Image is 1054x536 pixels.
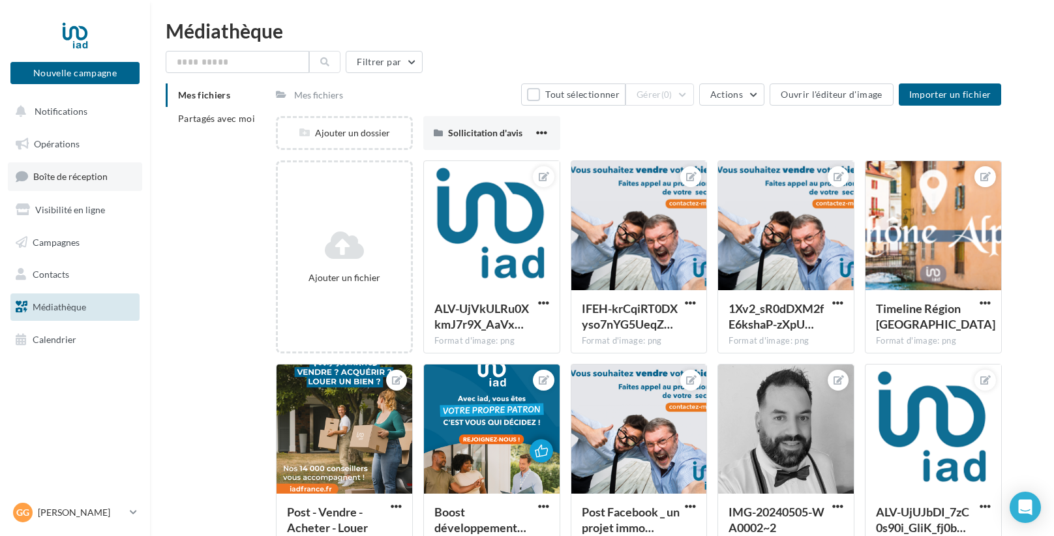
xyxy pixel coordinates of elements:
button: Nouvelle campagne [10,62,140,84]
div: Format d'image: png [582,335,697,347]
span: Mes fichiers [178,89,230,100]
div: Ajouter un dossier [278,127,411,140]
span: Post Facebook _ un projet immobilier _ [582,505,680,535]
span: Importer un fichier [909,89,991,100]
span: (0) [661,89,672,100]
span: Contacts [33,269,69,280]
span: IFEH-krCqiRT0DXyso7nYG5UeqZ-aatcgFX4fSb7nIFEl4Y86BKgkICz3IQ3W0HrEuAXdVzTGjKSAvCX=s0 [582,301,678,331]
button: Ouvrir l'éditeur d'image [770,83,893,106]
span: Actions [710,89,743,100]
span: Notifications [35,106,87,117]
div: Open Intercom Messenger [1010,492,1041,523]
span: Opérations [34,138,80,149]
button: Filtrer par [346,51,423,73]
span: Post - Vendre - Acheter - Louer [287,505,368,535]
span: IMG-20240505-WA0002~2 [729,505,824,535]
span: ALV-UjVkULRu0XkmJ7r9X_AaVxO8AzEsQyPddCIq79-MVR7dp8thaHg [434,301,529,331]
p: [PERSON_NAME] [38,506,125,519]
span: Campagnes [33,236,80,247]
a: Médiathèque [8,293,142,321]
a: Boîte de réception [8,162,142,190]
button: Tout sélectionner [521,83,625,106]
a: Contacts [8,261,142,288]
button: Actions [699,83,764,106]
span: Boîte de réception [33,171,108,182]
span: Visibilité en ligne [35,204,105,215]
button: Gérer(0) [625,83,694,106]
span: ALV-UjUJbDI_7zC0s90i_GliK_fj0bkn1JTfQPHaOvDmj6BbtiKFh8Y [876,505,969,535]
div: Médiathèque [166,21,1038,40]
span: Partagés avec moi [178,113,255,124]
div: Mes fichiers [294,89,343,102]
span: Médiathèque [33,301,86,312]
a: Calendrier [8,326,142,353]
span: Boost développement - votre propre patron [434,505,526,535]
a: Visibilité en ligne [8,196,142,224]
span: Timeline Région Rhône Alpes [876,301,995,331]
button: Importer un fichier [899,83,1002,106]
button: Notifications [8,98,137,125]
a: Campagnes [8,229,142,256]
span: 1Xv2_sR0dDXM2fE6kshaP-zXpUEvsfDWZWxNMo3nD4HZiJcJa1m0EINMw6Dhpdgt4w0_AFjCgOJ_5TNT=s0 [729,301,824,331]
a: Opérations [8,130,142,158]
span: Gg [16,506,29,519]
div: Ajouter un fichier [283,271,406,284]
span: Calendrier [33,334,76,345]
span: Sollicitation d'avis [448,127,522,138]
div: Format d'image: png [434,335,549,347]
div: Format d'image: png [876,335,991,347]
a: Gg [PERSON_NAME] [10,500,140,525]
div: Format d'image: png [729,335,843,347]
